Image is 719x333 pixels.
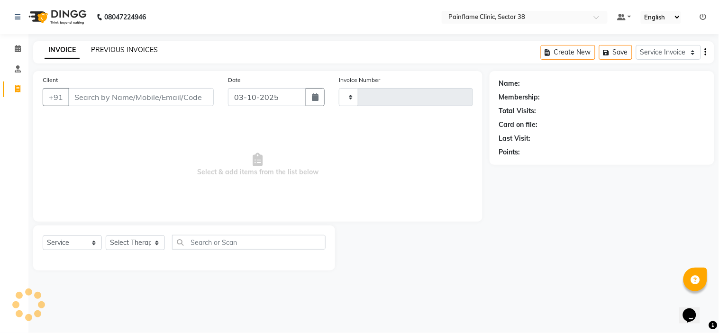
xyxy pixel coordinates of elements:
[45,42,80,59] a: INVOICE
[24,4,89,30] img: logo
[43,117,473,212] span: Select & add items from the list below
[679,295,710,324] iframe: chat widget
[499,79,520,89] div: Name:
[172,235,326,250] input: Search or Scan
[541,45,595,60] button: Create New
[43,76,58,84] label: Client
[599,45,632,60] button: Save
[68,88,214,106] input: Search by Name/Mobile/Email/Code
[499,106,537,116] div: Total Visits:
[104,4,146,30] b: 08047224946
[499,120,538,130] div: Card on file:
[43,88,69,106] button: +91
[339,76,380,84] label: Invoice Number
[228,76,241,84] label: Date
[499,147,520,157] div: Points:
[91,45,158,54] a: PREVIOUS INVOICES
[499,134,531,144] div: Last Visit:
[499,92,540,102] div: Membership:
